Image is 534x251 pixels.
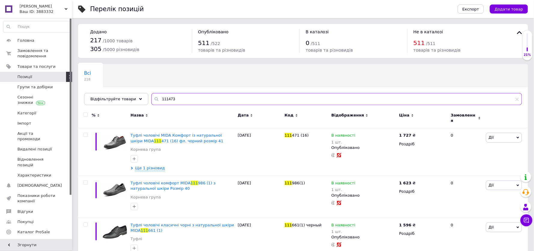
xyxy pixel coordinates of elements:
[17,219,34,225] span: Покупці
[331,234,396,240] div: Опубліковано
[162,139,223,143] span: 471 (16) фл. чорний розмір 41
[154,139,162,143] span: 111
[399,181,411,185] b: 1 623
[399,189,446,194] div: Роздріб
[399,180,416,186] div: ₴
[451,113,477,123] span: Замовлення
[285,223,292,227] span: 111
[17,110,36,116] span: Категорії
[331,133,355,139] span: В наявності
[331,223,355,229] span: В наявності
[399,133,416,138] div: ₴
[84,77,91,82] span: 218
[131,133,222,143] span: Туфлі чоловічі MIDA Комфорт із натуральної шкіри MIDA
[131,181,191,185] span: Туфлі чоловічі комфорт MIDA
[285,133,292,138] span: 111
[414,48,461,53] span: товарів та різновидів
[17,48,56,59] span: Замовлення та повідомлення
[458,5,484,14] button: Експорт
[92,113,96,118] span: %
[399,222,416,228] div: ₴
[131,113,144,118] span: Назва
[495,7,523,11] span: Додати товар
[131,181,216,191] span: 986 (1) з натуральної шкіри Розмір 40
[102,180,128,200] img: Туфли мужские комфорт MIDA 111986(1) из натуральной кожи Размер 40
[292,133,309,138] span: 471 (16)
[131,181,216,191] a: Туфлі чоловічі комфорт MIDA111986 (1) з натуральної шкіри Розмір 40
[306,39,310,47] span: 0
[131,133,223,143] a: Туфлі чоловічі MIDA Комфорт із натуральної шкіри MIDA111471 (16) фл. чорний розмір 41
[306,29,329,34] span: В каталозі
[20,4,65,9] span: Глорія
[198,48,245,53] span: товарів та різновидів
[331,113,364,118] span: Відображення
[90,45,102,53] span: 305
[331,181,355,187] span: В наявності
[331,187,355,192] div: 1 шт.
[520,214,532,226] button: Чат з покупцем
[489,183,494,187] span: Дії
[447,176,484,218] div: 0
[17,95,56,105] span: Сезонні знижки
[131,223,234,233] a: Туфлі чоловічі класичні чорні з натуральної шкіри MIDA111661 (1)
[399,133,411,138] b: 1 727
[447,128,484,176] div: 0
[17,229,50,235] span: Каталог ProSale
[191,181,198,185] span: 111
[198,39,210,47] span: 511
[489,135,494,140] span: Дії
[90,6,144,12] div: Перелік позицій
[399,141,446,147] div: Роздріб
[90,97,136,101] span: Відфільтруйте товари
[399,113,409,118] span: Ціна
[148,228,162,233] span: 661 (1)
[17,121,31,126] span: Імпорт
[236,176,283,218] div: [DATE]
[292,223,322,227] span: 661(1) черный
[331,145,396,150] div: Опубліковано
[131,236,142,242] a: Туфлі
[292,181,305,185] span: 986(1)
[84,71,91,76] span: Всі
[141,228,148,233] span: 111
[238,113,249,118] span: Дата
[331,140,355,144] div: 1 шт.
[426,41,435,46] span: / 511
[285,113,294,118] span: Код
[102,133,128,152] img: Туфли мужские MIDA Комфорт из натуральной кожи MIDA 111471 (16) фл. черный размер 41
[20,9,72,14] div: Ваш ID: 3883332
[523,53,532,57] div: 21%
[414,39,425,47] span: 511
[151,93,522,105] input: Пошук по назві позиції, артикулу і пошуковим запитам
[399,223,411,227] b: 1 596
[399,231,446,236] div: Роздріб
[90,37,102,44] span: 217
[131,223,234,233] span: Туфлі чоловічі класичні чорні з натуральної шкіри MIDA
[17,147,52,152] span: Видалені позиції
[490,5,528,14] button: Додати товар
[17,38,34,43] span: Головна
[90,29,107,34] span: Додано
[102,222,128,242] img: Туфли мужские классические черные из натуральной кожи MIDA 111661(1)
[17,193,56,204] span: Показники роботи компанії
[17,64,56,69] span: Товари та послуги
[103,38,132,43] span: / 1000 товарів
[463,7,479,11] span: Експорт
[17,84,53,90] span: Групи та добірки
[17,183,62,188] span: [DEMOGRAPHIC_DATA]
[331,229,355,234] div: 1 шт.
[103,47,139,52] span: / 5000 різновидів
[311,41,320,46] span: / 511
[306,48,353,53] span: товарів та різновидів
[211,41,220,46] span: / 522
[17,209,33,214] span: Відгуки
[489,225,494,229] span: Дії
[414,29,443,34] span: Не в каталозі
[17,157,56,168] span: Відновлення позицій
[331,193,396,198] div: Опубліковано
[135,165,165,171] span: Ще 1 різновид
[285,181,292,185] span: 111
[17,74,32,80] span: Позиції
[3,21,70,32] input: Пошук
[198,29,229,34] span: Опубліковано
